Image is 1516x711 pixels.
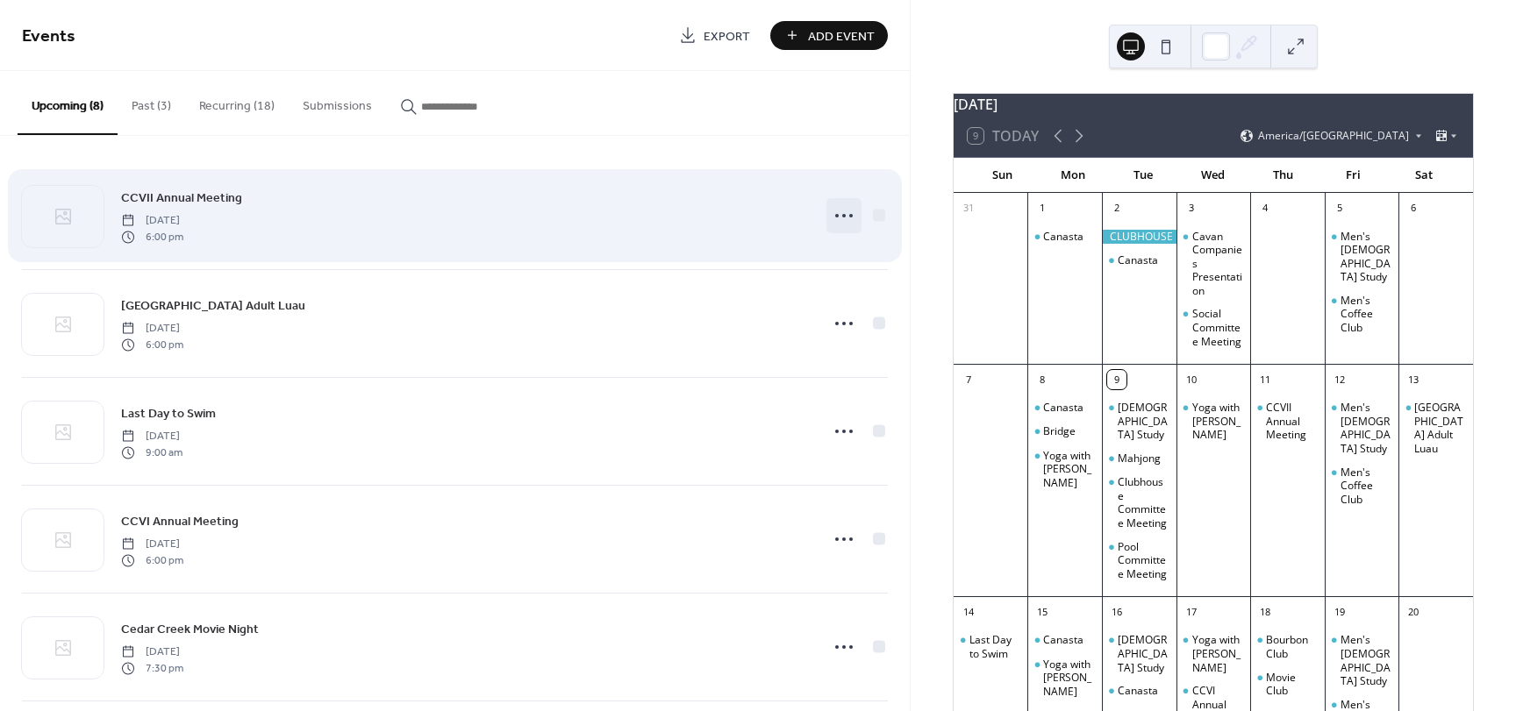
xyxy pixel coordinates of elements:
span: [DATE] [121,321,183,337]
button: Submissions [289,71,386,133]
div: Men's Coffee Club [1325,466,1399,507]
button: Past (3) [118,71,185,133]
div: Mahjong [1102,451,1176,466]
div: Bourbon Club [1266,633,1318,660]
div: Yoga with [PERSON_NAME] [1043,449,1095,490]
div: Canasta [1027,401,1102,415]
span: [DATE] [121,429,182,444]
div: 19 [1330,602,1349,622]
div: Yoga with Angela Leikam [1027,449,1102,490]
span: Add Event [808,27,875,46]
div: Social Committee Meeting [1176,307,1251,348]
div: 8 [1033,370,1052,389]
div: 14 [959,602,978,622]
div: [DEMOGRAPHIC_DATA] Study [1118,401,1169,442]
div: [DEMOGRAPHIC_DATA] Study [1118,633,1169,674]
div: Men's Coffee Club [1341,294,1392,335]
div: Social Committee Meeting [1192,307,1244,348]
span: America/[GEOGRAPHIC_DATA] [1258,131,1409,141]
div: Canasta [1118,253,1158,267]
div: 20 [1404,602,1423,622]
div: Canasta [1027,633,1102,647]
div: Yoga with Angela Leikam [1176,401,1251,442]
div: Last Day to Swim [969,633,1021,660]
div: 4 [1255,199,1275,218]
span: CCVII Annual Meeting [121,189,242,208]
div: 6 [1404,199,1423,218]
div: 9 [1107,370,1126,389]
div: Thu [1248,158,1319,193]
span: Events [22,19,75,53]
div: Clubhouse Committee Meeting [1102,475,1176,530]
div: 17 [1182,602,1201,622]
div: 5 [1330,199,1349,218]
a: CCVII Annual Meeting [121,188,242,208]
div: Cavan Companies Presentation [1176,230,1251,298]
div: [GEOGRAPHIC_DATA] Adult Luau [1414,401,1466,455]
div: Wed [1178,158,1248,193]
div: Canasta [1043,401,1083,415]
div: 16 [1107,602,1126,622]
button: Add Event [770,21,888,50]
button: Upcoming (8) [18,71,118,135]
div: Canasta [1102,684,1176,698]
div: 7 [959,370,978,389]
span: [DATE] [121,213,183,229]
span: Export [704,27,750,46]
div: 31 [959,199,978,218]
div: 3 [1182,199,1201,218]
span: Cedar Creek Movie Night [121,621,259,639]
div: Sat [1389,158,1459,193]
div: Men's [DEMOGRAPHIC_DATA] Study [1341,230,1392,284]
a: [GEOGRAPHIC_DATA] Adult Luau [121,295,305,316]
div: 13 [1404,370,1423,389]
span: 6:00 pm [121,229,183,245]
div: CCVII Annual Meeting [1250,401,1325,442]
div: 12 [1330,370,1349,389]
div: 11 [1255,370,1275,389]
div: 15 [1033,602,1052,622]
div: Men's [DEMOGRAPHIC_DATA] Study [1341,401,1392,455]
div: 1 [1033,199,1052,218]
div: Bible Study [1102,633,1176,674]
div: Clubhouse Committee Meeting [1118,475,1169,530]
div: Fri [1319,158,1389,193]
span: [DATE] [121,537,183,552]
div: 18 [1255,602,1275,622]
div: Bridge [1027,424,1102,438]
div: Yoga with Angela Leikam [1027,658,1102,699]
div: CCVII Annual Meeting [1266,401,1318,442]
div: Canasta [1027,230,1102,244]
div: Bible Study [1102,401,1176,442]
span: [DATE] [121,644,183,660]
div: Yoga with Angela Leikam [1176,633,1251,674]
a: Export [666,21,763,50]
span: 9:00 am [121,444,182,460]
div: Cavan Companies Presentation [1192,230,1244,298]
div: Tue [1108,158,1178,193]
div: Men's Bible Study [1325,633,1399,687]
div: 10 [1182,370,1201,389]
div: Men's Bible Study [1325,230,1399,284]
span: [GEOGRAPHIC_DATA] Adult Luau [121,297,305,316]
div: Mon [1038,158,1108,193]
div: Canasta [1043,230,1083,244]
div: [DATE] [954,94,1473,115]
button: Recurring (18) [185,71,289,133]
span: CCVI Annual Meeting [121,513,239,531]
div: Movie Club [1266,671,1318,698]
span: 6:00 pm [121,552,183,568]
div: Yoga with [PERSON_NAME] [1192,401,1244,442]
a: Cedar Creek Movie Night [121,619,259,639]
div: 2 [1107,199,1126,218]
div: Yoga with [PERSON_NAME] [1192,633,1244,674]
div: Men's [DEMOGRAPHIC_DATA] Study [1341,633,1392,687]
div: Pool Committee Meeting [1102,540,1176,581]
div: Canasta [1043,633,1083,647]
div: Men's Coffee Club [1325,294,1399,335]
a: Last Day to Swim [121,403,216,423]
div: Last Day to Swim [954,633,1028,660]
span: 7:30 pm [121,660,183,676]
a: CCVI Annual Meeting [121,511,239,531]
